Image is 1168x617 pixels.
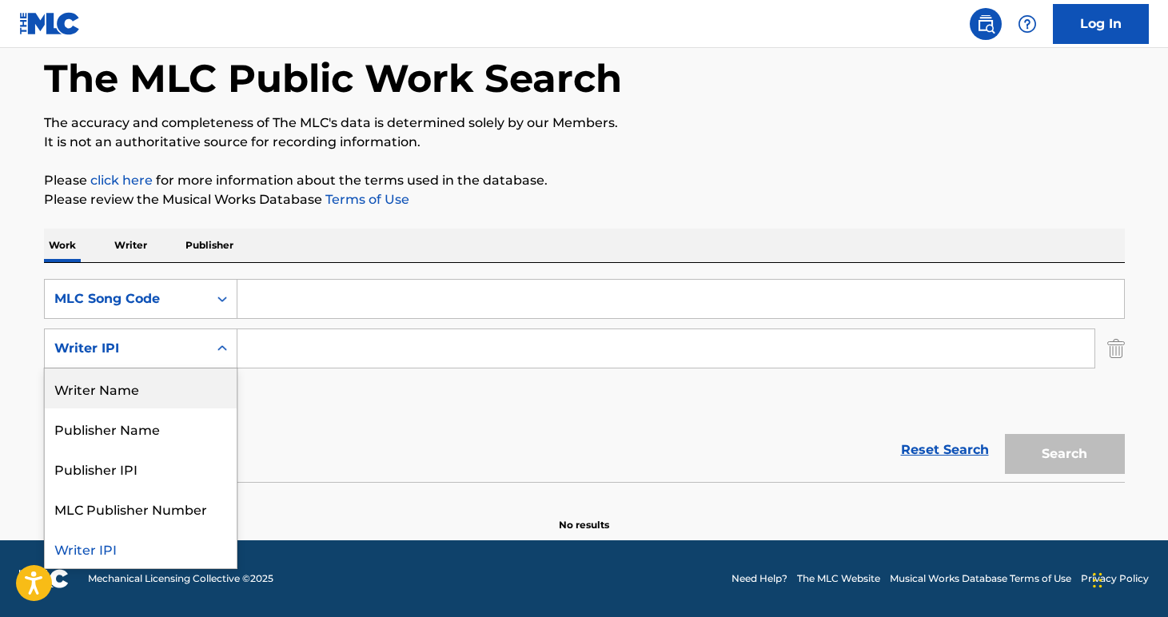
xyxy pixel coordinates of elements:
[322,192,409,207] a: Terms of Use
[731,571,787,586] a: Need Help?
[44,113,1125,133] p: The accuracy and completeness of The MLC's data is determined solely by our Members.
[88,571,273,586] span: Mechanical Licensing Collective © 2025
[1018,14,1037,34] img: help
[45,488,237,528] div: MLC Publisher Number
[1081,571,1149,586] a: Privacy Policy
[45,528,237,568] div: Writer IPI
[44,190,1125,209] p: Please review the Musical Works Database
[181,229,238,262] p: Publisher
[970,8,1002,40] a: Public Search
[110,229,152,262] p: Writer
[893,432,997,468] a: Reset Search
[1011,8,1043,40] div: Help
[45,368,237,408] div: Writer Name
[54,289,198,308] div: MLC Song Code
[797,571,880,586] a: The MLC Website
[19,12,81,35] img: MLC Logo
[44,54,622,102] h1: The MLC Public Work Search
[1053,4,1149,44] a: Log In
[44,279,1125,482] form: Search Form
[1093,556,1102,604] div: Drag
[1107,328,1125,368] img: Delete Criterion
[44,171,1125,190] p: Please for more information about the terms used in the database.
[44,133,1125,152] p: It is not an authoritative source for recording information.
[19,569,69,588] img: logo
[54,339,198,358] div: Writer IPI
[90,173,153,188] a: click here
[559,499,609,532] p: No results
[976,14,995,34] img: search
[44,229,81,262] p: Work
[45,408,237,448] div: Publisher Name
[45,448,237,488] div: Publisher IPI
[1088,540,1168,617] iframe: Chat Widget
[890,571,1071,586] a: Musical Works Database Terms of Use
